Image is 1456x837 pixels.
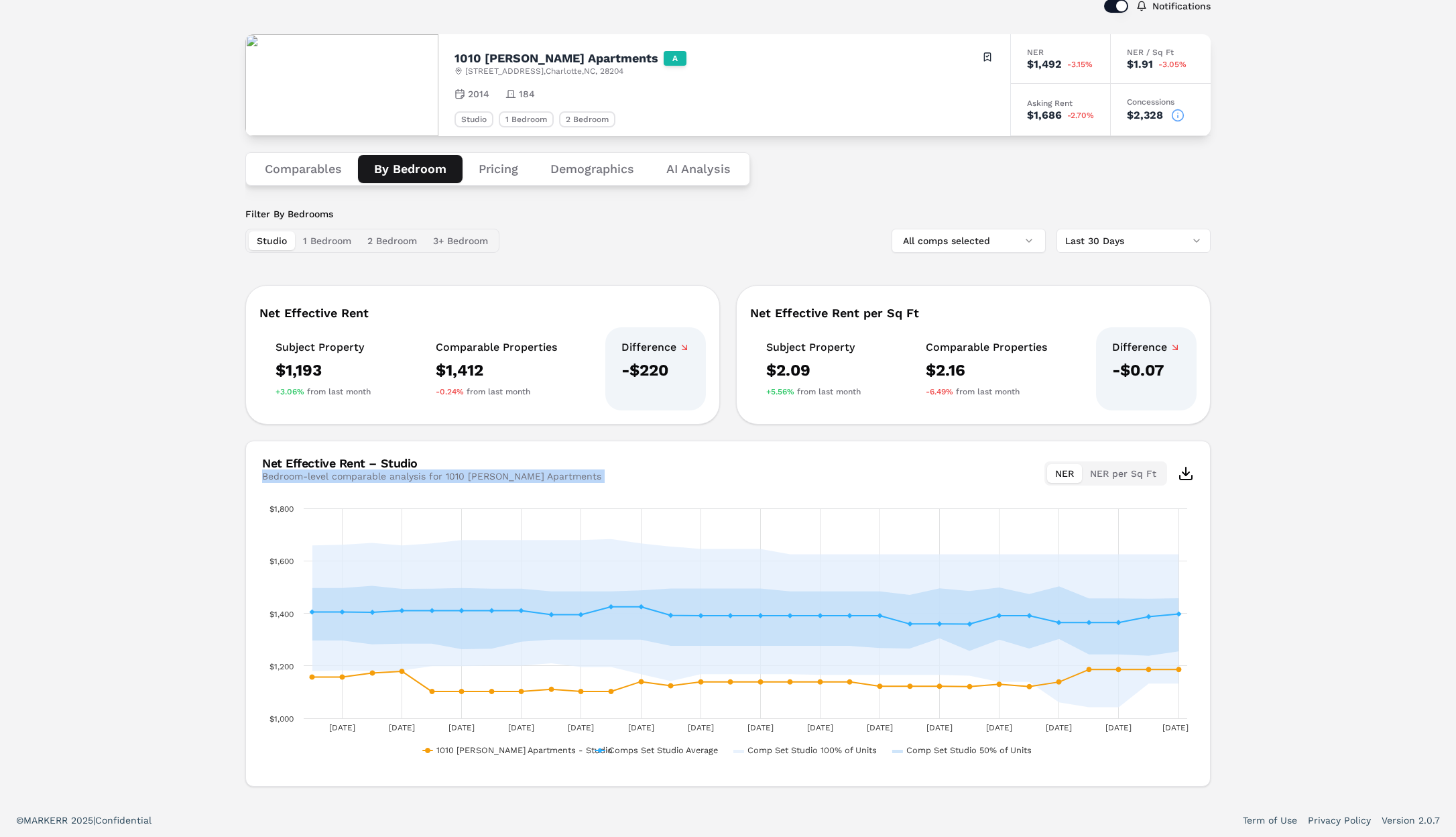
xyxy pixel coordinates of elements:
[1112,359,1180,381] div: -$0.07
[926,386,1047,397] div: from last month
[276,359,371,381] div: $1,193
[459,608,465,614] path: Thursday, 28 Aug 2025, 1,410. Comps Set Studio Average.
[454,52,658,64] h2: 1010 [PERSON_NAME] Apartments
[1176,667,1182,672] path: Sunday, 21 Sep 2025, 1,185.8. 1010 Dilworth Apartments - Studio.
[16,815,23,826] span: ©
[621,359,690,381] div: -$220
[579,689,584,694] path: Monday, 1 Sep 2025, 1,102.08. 1010 Dilworth Apartments - Studio.
[454,111,493,127] div: Studio
[926,341,1047,354] div: Comparable Properties
[967,684,973,689] path: Sunday, 14 Sep 2025, 1,120.83. 1010 Dilworth Apartments - Studio.
[1027,110,1062,121] div: $1,686
[1027,99,1094,107] div: Asking Rent
[650,155,747,183] button: AI Analysis
[609,745,718,755] text: Comps Set Studio Average
[370,670,375,675] path: Monday, 25 Aug 2025, 1,172.53. 1010 Dilworth Apartments - Studio.
[758,679,764,685] path: Sunday, 7 Sep 2025, 1,138.54. 1010 Dilworth Apartments - Studio.
[1127,98,1195,106] div: Concessions
[1047,464,1082,483] button: NER
[766,341,861,354] div: Subject Property
[340,675,345,680] path: Sunday, 24 Aug 2025, 1,157.04. 1010 Dilworth Apartments - Studio.
[23,815,71,826] span: MARKERR
[688,723,714,732] text: [DATE]
[1127,110,1163,121] div: $2,328
[534,155,650,183] button: Demographics
[423,716,581,726] button: Show 1010 Dilworth Apartments - Studio
[269,557,294,566] text: $1,600
[436,745,613,755] text: 1010 [PERSON_NAME] Apartments - Studio
[937,683,943,689] path: Saturday, 13 Sep 2025, 1,121.88. 1010 Dilworth Apartments - Studio.
[609,689,614,694] path: Tuesday, 2 Sep 2025, 1,102.08. 1010 Dilworth Apartments - Studio.
[436,386,464,397] span: -0.24%
[1067,111,1094,119] span: -2.70%
[747,723,774,732] text: [DATE]
[967,622,973,627] path: Sunday, 14 Sep 2025, 1,359. Comps Set Studio Average.
[489,689,495,694] path: Friday, 29 Aug 2025, 1,102.08. 1010 Dilworth Apartments - Studio.
[549,612,554,617] path: Sunday, 31 Aug 2025, 1,395. Comps Set Studio Average.
[269,662,294,671] text: $1,200
[788,679,793,685] path: Monday, 8 Sep 2025, 1,138.54. 1010 Dilworth Apartments - Studio.
[766,386,794,397] span: +5.56%
[425,231,496,250] button: 3+ Bedroom
[926,723,953,732] text: [DATE]
[609,604,614,610] path: Tuesday, 2 Sep 2025, 1,425. Comps Set Studio Average.
[359,231,425,250] button: 2 Bedroom
[758,613,764,618] path: Sunday, 7 Sep 2025, 1,390.835. Comps Set Studio Average.
[908,621,913,626] path: Friday, 12 Sep 2025, 1,359.5. Comps Set Studio Average.
[463,155,534,183] button: Pricing
[1087,667,1092,672] path: Thursday, 18 Sep 2025, 1,185.8. 1010 Dilworth Apartments - Studio.
[262,457,601,469] div: Net Effective Rent – Studio
[436,386,557,397] div: from last month
[997,681,1002,687] path: Monday, 15 Sep 2025, 1,129.69. 1010 Dilworth Apartments - Studio.
[568,723,594,732] text: [DATE]
[639,679,644,684] path: Wednesday, 3 Sep 2025, 1,139.58. 1010 Dilworth Apartments - Studio.
[1152,1,1211,11] label: Notifications
[1087,620,1092,625] path: Thursday, 18 Sep 2025, 1,365. Comps Set Studio Average.
[519,689,524,694] path: Saturday, 30 Aug 2025, 1,102.08. 1010 Dilworth Apartments - Studio.
[628,723,654,732] text: [DATE]
[276,386,371,397] div: from last month
[1027,684,1032,689] path: Tuesday, 16 Sep 2025, 1,120.83. 1010 Dilworth Apartments - Studio.
[340,609,345,614] path: Sunday, 24 Aug 2025, 1,405.335. Comps Set Studio Average.
[1056,620,1062,625] path: Wednesday, 17 Sep 2025, 1,365. Comps Set Studio Average.
[1067,60,1093,68] span: -3.15%
[1243,814,1297,827] a: Term of Use
[664,51,686,66] div: A
[639,604,644,610] path: Wednesday, 3 Sep 2025, 1,425. Comps Set Studio Average.
[389,723,415,732] text: [DATE]
[519,608,524,614] path: Saturday, 30 Aug 2025, 1,410. Comps Set Studio Average.
[1116,620,1121,625] path: Friday, 19 Sep 2025, 1,365. Comps Set Studio Average.
[1105,723,1132,732] text: [DATE]
[668,612,674,618] path: Thursday, 4 Sep 2025, 1,392.335. Comps Set Studio Average.
[1158,60,1187,68] span: -3.05%
[877,613,883,618] path: Thursday, 11 Sep 2025, 1,390.835. Comps Set Studio Average.
[1027,48,1094,56] div: NER
[997,613,1002,618] path: Monday, 15 Sep 2025, 1,391. Comps Set Studio Average.
[877,683,883,689] path: Thursday, 11 Sep 2025, 1,121.88. 1010 Dilworth Apartments - Studio.
[1382,814,1440,827] a: Version 2.0.7
[1146,614,1152,620] path: Saturday, 20 Sep 2025, 1,387. Comps Set Studio Average.
[400,608,405,614] path: Tuesday, 26 Aug 2025, 1,410. Comps Set Studio Average.
[728,613,733,618] path: Saturday, 6 Sep 2025, 1,390.835. Comps Set Studio Average.
[519,87,535,101] span: 184
[1027,59,1062,70] div: $1,492
[549,687,554,692] path: Sunday, 31 Aug 2025, 1,110.42. 1010 Dilworth Apartments - Studio.
[847,679,853,685] path: Wednesday, 10 Sep 2025, 1,138.54. 1010 Dilworth Apartments - Studio.
[1127,59,1153,70] div: $1.91
[937,621,943,626] path: Saturday, 13 Sep 2025, 1,359.5. Comps Set Studio Average.
[259,307,706,319] div: Net Effective Rent
[71,815,95,826] span: 2025 |
[892,229,1046,253] button: All comps selected
[892,716,1034,726] button: Show Comp Set Studio 50% of Units
[908,683,913,689] path: Friday, 12 Sep 2025, 1,121.88. 1010 Dilworth Apartments - Studio.
[249,231,295,250] button: Studio
[295,231,359,250] button: 1 Bedroom
[906,745,1032,755] text: Comp Set Studio 50% of Units
[1127,48,1195,56] div: NER / Sq Ft
[1082,464,1164,483] button: NER per Sq Ft
[262,502,1194,770] div: Chart. Highcharts interactive chart.
[468,87,489,101] span: 2014
[459,689,465,694] path: Thursday, 28 Aug 2025, 1,102.08. 1010 Dilworth Apartments - Studio.
[262,469,601,483] div: Bedroom-level comparable analysis for 1010 [PERSON_NAME] Apartments
[818,679,823,685] path: Tuesday, 9 Sep 2025, 1,138.54. 1010 Dilworth Apartments - Studio.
